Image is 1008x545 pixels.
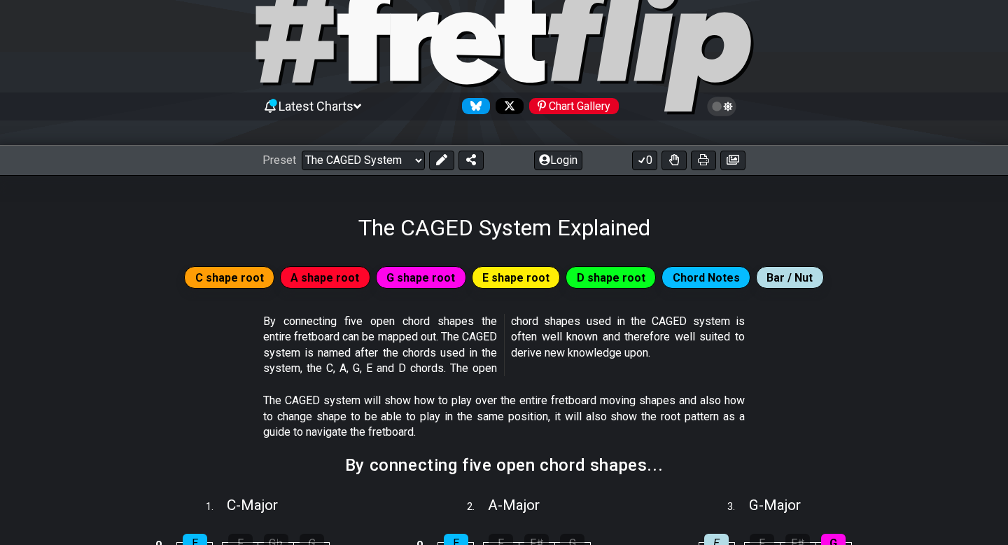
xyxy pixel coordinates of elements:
span: A shape root [290,268,359,288]
span: Toggle light / dark theme [714,100,730,113]
span: 1 . [206,499,227,515]
a: Follow #fretflip at X [490,98,524,114]
button: Share Preset [458,151,484,170]
button: Create image [720,151,745,170]
button: Toggle Dexterity for all fretkits [661,151,687,170]
h2: By connecting five open chord shapes... [345,457,663,473]
button: 0 [632,151,657,170]
span: C - Major [227,497,278,513]
p: The CAGED system will show how to play over the entire fretboard moving shapes and also how to ch... [263,393,745,440]
span: Bar / Nut [766,268,813,288]
button: Login [534,151,582,170]
span: G - Major [749,497,801,513]
select: Preset [302,151,425,170]
span: 2 . [467,499,488,515]
a: Follow #fretflip at Bluesky [456,98,490,114]
a: #fretflip at Pinterest [524,98,619,114]
button: Print [691,151,716,170]
button: Edit Preset [429,151,454,170]
span: C shape root [195,268,264,288]
span: A - Major [488,497,540,513]
span: Latest Charts [279,99,353,113]
span: Preset [262,153,296,167]
span: 3 . [727,499,748,515]
h1: The CAGED System Explained [358,214,650,241]
span: Chord Notes [673,268,740,288]
span: D shape root [577,268,645,288]
span: G shape root [386,268,455,288]
div: Chart Gallery [529,98,619,114]
span: E shape root [482,268,549,288]
p: By connecting five open chord shapes the entire fretboard can be mapped out. The CAGED system is ... [263,314,745,377]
